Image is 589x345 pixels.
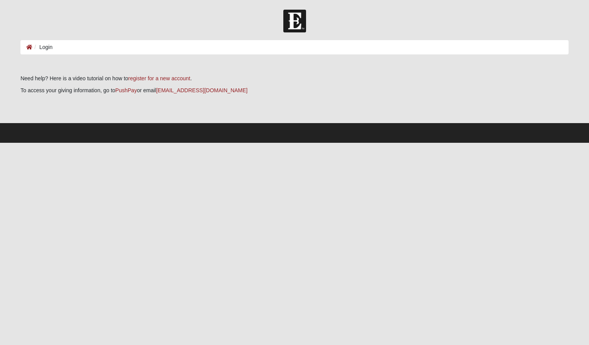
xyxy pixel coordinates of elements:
p: Need help? Here is a video tutorial on how to . [20,74,569,83]
img: Church of Eleven22 Logo [283,10,306,32]
a: [EMAIL_ADDRESS][DOMAIN_NAME] [156,87,247,93]
li: Login [32,43,52,51]
p: To access your giving information, go to or email [20,86,569,95]
a: PushPay [115,87,137,93]
a: register for a new account [128,75,190,81]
